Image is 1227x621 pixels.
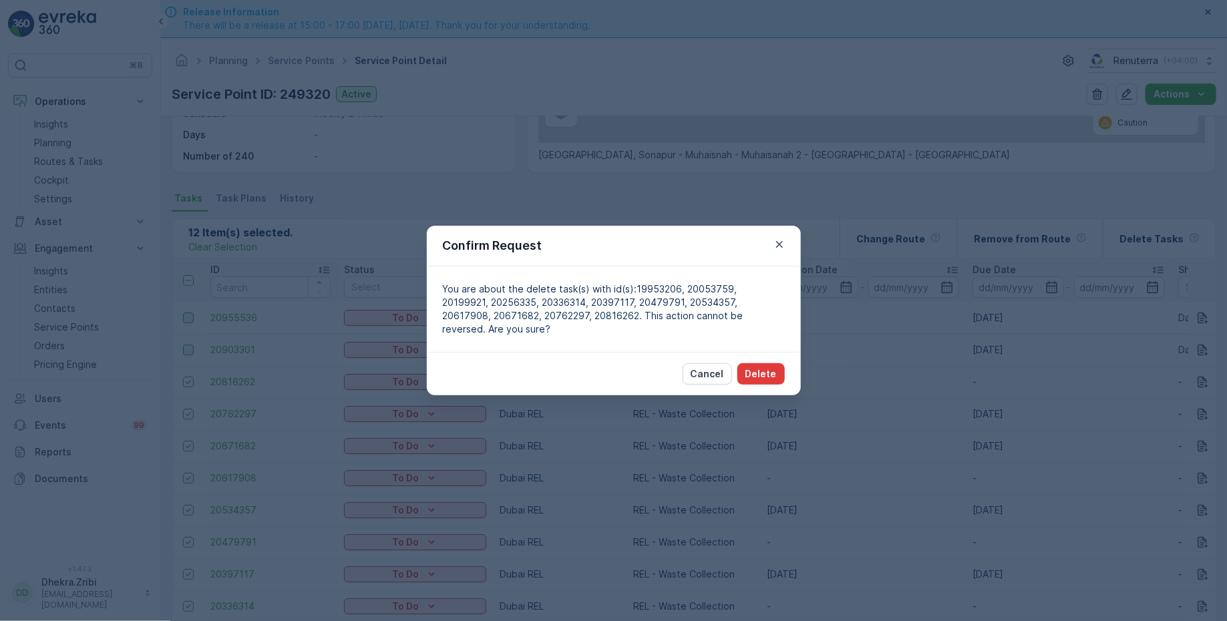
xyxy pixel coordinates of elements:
p: You are about the delete task(s) with id(s):19953206, 20053759, 20199921, 20256335, 20336314, 203... [443,282,785,336]
p: Delete [745,367,777,381]
p: Cancel [691,367,724,381]
button: Delete [737,363,785,385]
p: Confirm Request [443,236,542,255]
button: Cancel [683,363,732,385]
